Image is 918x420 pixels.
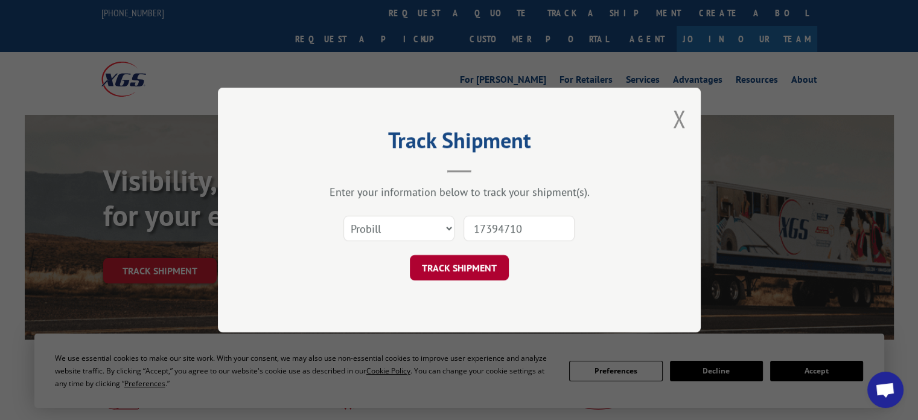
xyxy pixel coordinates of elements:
[464,216,575,241] input: Number(s)
[278,185,640,199] div: Enter your information below to track your shipment(s).
[410,255,509,280] button: TRACK SHIPMENT
[278,132,640,155] h2: Track Shipment
[867,372,904,408] div: Open chat
[672,103,686,135] button: Close modal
